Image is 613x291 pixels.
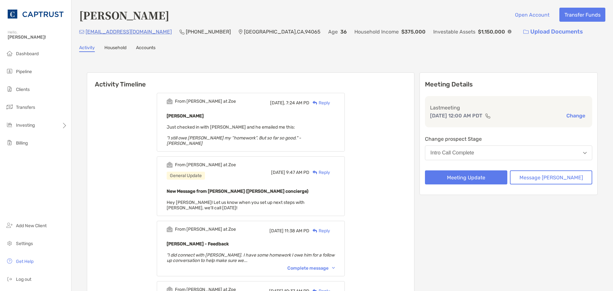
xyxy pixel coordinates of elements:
[510,170,592,184] button: Message [PERSON_NAME]
[136,45,155,52] a: Accounts
[16,123,35,128] span: Investing
[287,265,335,271] div: Complete message
[286,100,309,106] span: 7:24 AM PD
[167,124,301,146] span: Just checked in with [PERSON_NAME] and he emailed me this:
[284,228,309,234] span: 11:38 AM PD
[430,150,474,156] div: Intro Call Complete
[8,3,64,26] img: CAPTRUST Logo
[430,104,587,112] p: Last meeting
[167,252,335,263] em: "I did connect with [PERSON_NAME]. I have some homework I owe him for a follow up conversation to...
[6,103,13,111] img: transfers icon
[8,34,67,40] span: [PERSON_NAME]!
[186,28,231,36] p: [PHONE_NUMBER]
[430,112,482,120] p: [DATE] 12:00 AM PDT
[271,170,285,175] span: [DATE]
[6,67,13,75] img: pipeline icon
[79,30,84,34] img: Email Icon
[583,152,587,154] img: Open dropdown arrow
[6,49,13,57] img: dashboard icon
[354,28,399,36] p: Household Income
[6,239,13,247] img: settings icon
[564,112,587,119] button: Change
[167,98,173,104] img: Event icon
[425,170,507,184] button: Meeting Update
[16,51,39,56] span: Dashboard
[510,8,554,22] button: Open Account
[313,229,317,233] img: Reply icon
[175,162,236,168] div: From [PERSON_NAME] at Zoe
[425,145,592,160] button: Intro Call Complete
[175,99,236,104] div: From [PERSON_NAME] at Zoe
[309,100,330,106] div: Reply
[433,28,475,36] p: Investable Assets
[167,200,305,211] span: Hey [PERSON_NAME]! Let us know when you set up next steps with [PERSON_NAME], we'll call [DATE]!
[16,69,32,74] span: Pipeline
[16,87,30,92] span: Clients
[485,113,491,118] img: communication type
[86,28,172,36] p: [EMAIL_ADDRESS][DOMAIN_NAME]
[6,275,13,283] img: logout icon
[167,226,173,232] img: Event icon
[269,228,284,234] span: [DATE]
[16,241,33,246] span: Settings
[6,221,13,229] img: add_new_client icon
[313,101,317,105] img: Reply icon
[6,257,13,265] img: get-help icon
[167,172,205,180] div: General Update
[238,29,243,34] img: Location Icon
[16,140,28,146] span: Billing
[104,45,126,52] a: Household
[87,73,414,88] h6: Activity Timeline
[179,29,185,34] img: Phone Icon
[167,113,204,119] b: [PERSON_NAME]
[270,100,285,106] span: [DATE],
[340,28,347,36] p: 36
[332,267,335,269] img: Chevron icon
[244,28,321,36] p: [GEOGRAPHIC_DATA] , CA , 94065
[167,162,173,168] img: Event icon
[286,170,309,175] span: 9:47 AM PD
[6,85,13,93] img: clients icon
[425,80,592,88] p: Meeting Details
[16,277,31,282] span: Log out
[6,139,13,146] img: billing icon
[175,227,236,232] div: From [PERSON_NAME] at Zoe
[167,135,301,146] em: "I still owe [PERSON_NAME] my “homework”. But so far so good." - [PERSON_NAME]
[6,121,13,129] img: investing icon
[79,45,95,52] a: Activity
[313,170,317,175] img: Reply icon
[478,28,505,36] p: $1,150,000
[309,169,330,176] div: Reply
[508,30,511,34] img: Info Icon
[425,135,592,143] p: Change prospect Stage
[519,25,587,39] a: Upload Documents
[167,189,308,194] b: New Message from [PERSON_NAME] ([PERSON_NAME] concierge)
[16,223,47,228] span: Add New Client
[401,28,426,36] p: $375,000
[328,28,338,36] p: Age
[559,8,605,22] button: Transfer Funds
[523,30,529,34] img: button icon
[16,105,35,110] span: Transfers
[309,228,330,234] div: Reply
[16,259,34,264] span: Get Help
[79,8,169,22] h4: [PERSON_NAME]
[167,241,229,247] b: [PERSON_NAME] - Feedback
